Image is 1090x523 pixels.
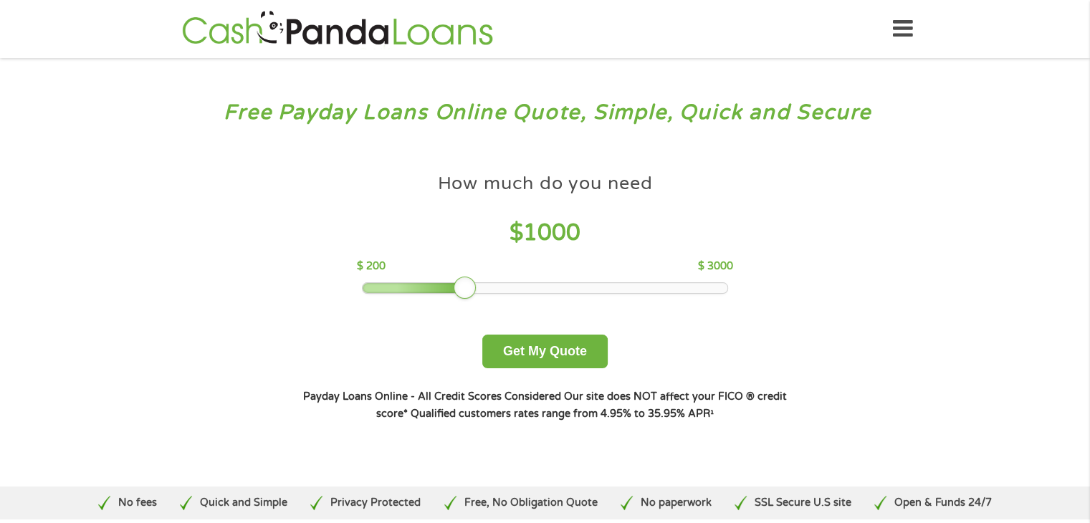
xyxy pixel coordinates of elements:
strong: Payday Loans Online - All Credit Scores Considered [303,390,561,403]
p: Free, No Obligation Quote [464,495,597,511]
p: Open & Funds 24/7 [894,495,992,511]
p: No fees [118,495,157,511]
h4: How much do you need [438,172,653,196]
strong: Qualified customers rates range from 4.95% to 35.95% APR¹ [411,408,714,420]
button: Get My Quote [482,335,608,368]
p: $ 200 [357,259,386,274]
span: 1000 [523,219,580,246]
strong: Our site does NOT affect your FICO ® credit score* [376,390,787,420]
p: SSL Secure U.S site [755,495,851,511]
p: Quick and Simple [200,495,287,511]
p: No paperwork [641,495,712,511]
img: GetLoanNow Logo [178,9,497,49]
p: Privacy Protected [330,495,421,511]
h4: $ [357,219,733,248]
p: $ 3000 [698,259,733,274]
h3: Free Payday Loans Online Quote, Simple, Quick and Secure [42,100,1049,126]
